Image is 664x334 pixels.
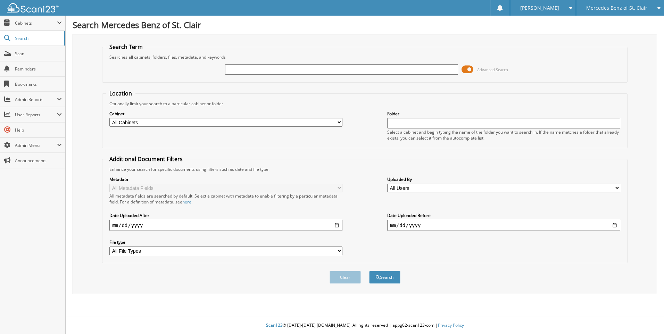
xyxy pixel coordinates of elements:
[109,176,342,182] label: Metadata
[109,111,342,117] label: Cabinet
[387,220,620,231] input: end
[387,111,620,117] label: Folder
[266,322,283,328] span: Scan123
[15,35,61,41] span: Search
[73,19,657,31] h1: Search Mercedes Benz of St. Clair
[330,271,361,284] button: Clear
[387,129,620,141] div: Select a cabinet and begin typing the name of the folder you want to search in. If the name match...
[15,66,62,72] span: Reminders
[387,212,620,218] label: Date Uploaded Before
[586,6,647,10] span: Mercedes Benz of St. Clair
[387,176,620,182] label: Uploaded By
[15,51,62,57] span: Scan
[15,81,62,87] span: Bookmarks
[15,112,57,118] span: User Reports
[15,20,57,26] span: Cabinets
[109,220,342,231] input: start
[106,54,624,60] div: Searches all cabinets, folders, files, metadata, and keywords
[520,6,559,10] span: [PERSON_NAME]
[109,193,342,205] div: All metadata fields are searched by default. Select a cabinet with metadata to enable filtering b...
[438,322,464,328] a: Privacy Policy
[369,271,400,284] button: Search
[15,158,62,164] span: Announcements
[15,97,57,102] span: Admin Reports
[477,67,508,72] span: Advanced Search
[109,239,342,245] label: File type
[106,101,624,107] div: Optionally limit your search to a particular cabinet or folder
[106,90,135,97] legend: Location
[106,155,186,163] legend: Additional Document Filters
[182,199,191,205] a: here
[106,166,624,172] div: Enhance your search for specific documents using filters such as date and file type.
[106,43,146,51] legend: Search Term
[15,142,57,148] span: Admin Menu
[7,3,59,12] img: scan123-logo-white.svg
[15,127,62,133] span: Help
[109,212,342,218] label: Date Uploaded After
[66,317,664,334] div: © [DATE]-[DATE] [DOMAIN_NAME]. All rights reserved | appg02-scan123-com |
